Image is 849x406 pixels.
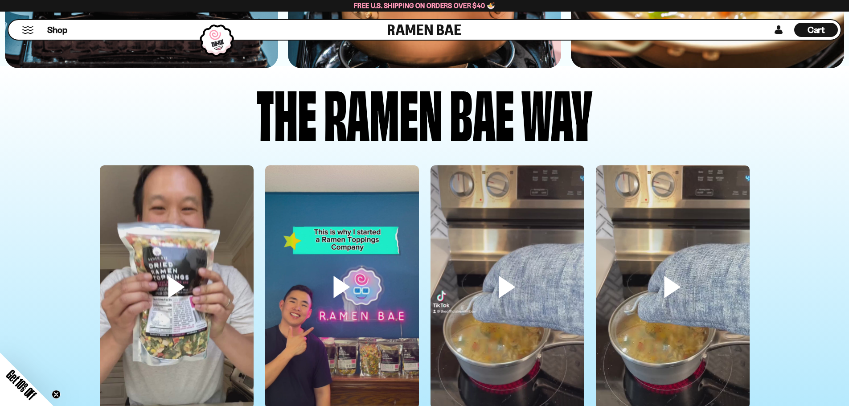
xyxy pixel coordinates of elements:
[52,390,61,399] button: Close teaser
[47,24,67,36] span: Shop
[354,1,495,10] span: Free U.S. Shipping on Orders over $40 🍜
[808,25,825,35] span: Cart
[521,77,592,145] div: WAY
[450,77,514,145] div: BAE
[4,367,39,402] span: Get 10% Off
[794,20,838,40] a: Cart
[47,23,67,37] a: Shop
[22,26,34,34] button: Mobile Menu Trigger
[324,77,443,145] div: RAMEN
[257,77,317,145] div: THE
